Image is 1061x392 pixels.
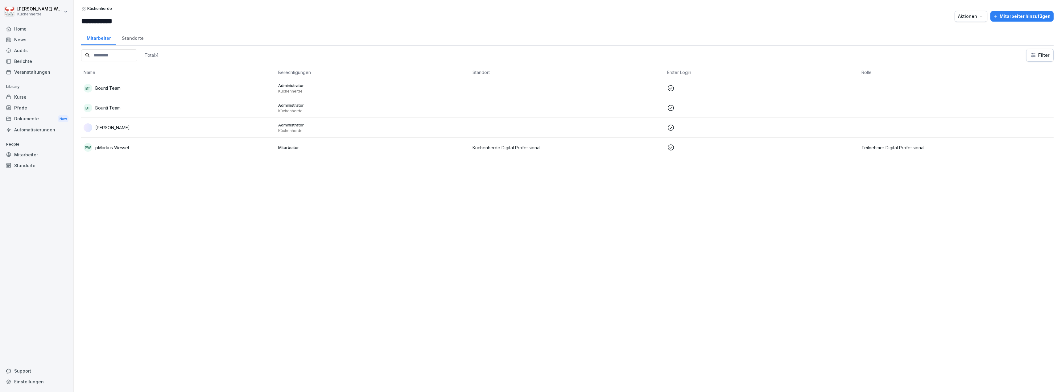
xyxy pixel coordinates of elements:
[278,89,468,94] p: Küchenherde
[3,124,70,135] a: Automatisierungen
[276,67,470,78] th: Berechtigungen
[116,30,149,45] a: Standorte
[17,12,62,16] p: Küchenherde
[278,145,468,150] p: Mitarbeiter
[3,23,70,34] a: Home
[17,6,62,12] p: [PERSON_NAME] Wessel
[95,144,129,151] p: pMarkus Wessel
[3,139,70,149] p: People
[84,84,92,93] div: BT
[84,104,92,112] div: BT
[3,113,70,125] a: DokumenteNew
[3,149,70,160] a: Mitarbeiter
[990,11,1054,22] button: Mitarbeiter hinzufügen
[58,115,68,122] div: New
[3,56,70,67] a: Berichte
[3,67,70,77] a: Veranstaltungen
[861,144,1051,151] p: Teilnehmer Digital Professional
[84,143,92,152] div: pW
[3,102,70,113] a: Pfade
[3,82,70,92] p: Library
[145,52,159,58] p: Total: 4
[473,144,662,151] p: Küchenherde Digital Professional
[81,67,276,78] th: Name
[993,13,1051,20] div: Mitarbeiter hinzufügen
[3,92,70,102] a: Kurse
[278,102,468,108] p: Administrator
[278,83,468,88] p: Administrator
[95,124,130,131] p: [PERSON_NAME]
[3,160,70,171] a: Standorte
[278,128,468,133] p: Küchenherde
[95,85,121,91] p: Bounti Team
[665,67,859,78] th: Erster Login
[1030,52,1050,58] div: Filter
[87,6,112,11] p: Küchenherde
[470,67,665,78] th: Standort
[859,67,1054,78] th: Rolle
[84,123,92,132] img: blkuibim9ggwy8x0ihyxhg17.png
[3,365,70,376] div: Support
[3,376,70,387] a: Einstellungen
[3,34,70,45] a: News
[958,13,984,20] div: Aktionen
[278,109,468,113] p: Küchenherde
[95,105,121,111] p: Bounti Team
[3,45,70,56] a: Audits
[81,30,116,45] a: Mitarbeiter
[955,11,987,22] button: Aktionen
[1026,49,1053,61] button: Filter
[278,122,468,128] p: Administrator
[3,113,70,125] div: Dokumente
